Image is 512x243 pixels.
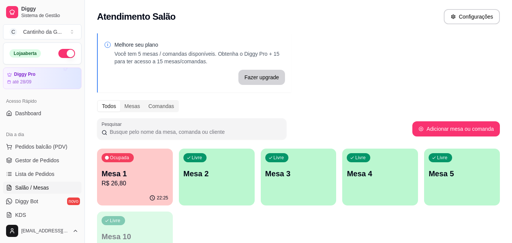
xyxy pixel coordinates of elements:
span: Sistema de Gestão [21,13,78,19]
p: Melhore seu plano [114,41,285,49]
span: Dashboard [15,110,41,117]
p: Livre [274,155,284,161]
button: Configurações [444,9,500,24]
button: LivreMesa 3 [261,149,337,205]
p: 22:25 [157,195,168,201]
p: Mesa 4 [347,168,413,179]
p: Livre [110,218,121,224]
div: Mesas [120,101,144,111]
button: LivreMesa 4 [342,149,418,205]
p: Livre [192,155,202,161]
span: KDS [15,211,26,219]
a: Gestor de Pedidos [3,154,81,166]
div: Comandas [144,101,178,111]
p: Livre [355,155,366,161]
p: Mesa 5 [429,168,495,179]
p: Livre [437,155,448,161]
button: [EMAIL_ADDRESS][DOMAIN_NAME] [3,222,81,240]
span: Lista de Pedidos [15,170,55,178]
article: até 28/09 [13,79,31,85]
a: DiggySistema de Gestão [3,3,81,21]
button: LivreMesa 5 [424,149,500,205]
a: Diggy Proaté 28/09 [3,67,81,89]
span: Diggy [21,6,78,13]
div: Loja aberta [9,49,41,58]
article: Diggy Pro [14,72,36,77]
div: Dia a dia [3,129,81,141]
button: Select a team [3,24,81,39]
span: [EMAIL_ADDRESS][DOMAIN_NAME] [21,228,69,234]
button: Alterar Status [58,49,75,58]
p: Mesa 1 [102,168,168,179]
div: Todos [98,101,120,111]
a: Diggy Botnovo [3,195,81,207]
span: Salão / Mesas [15,184,49,191]
button: OcupadaMesa 1R$ 26,8022:25 [97,149,173,205]
span: Pedidos balcão (PDV) [15,143,67,151]
div: Cantinho da G ... [23,28,62,36]
a: Salão / Mesas [3,182,81,194]
input: Pesquisar [107,128,282,136]
p: Mesa 10 [102,231,168,242]
span: Diggy Bot [15,198,38,205]
button: Fazer upgrade [238,70,285,85]
p: Ocupada [110,155,129,161]
p: R$ 26,80 [102,179,168,188]
button: LivreMesa 2 [179,149,255,205]
h2: Atendimento Salão [97,11,175,23]
p: Você tem 5 mesas / comandas disponíveis. Obtenha o Diggy Pro + 15 para ter acesso a 15 mesas/coma... [114,50,285,65]
p: Mesa 2 [183,168,250,179]
span: Gestor de Pedidos [15,157,59,164]
button: Pedidos balcão (PDV) [3,141,81,153]
a: Lista de Pedidos [3,168,81,180]
a: Dashboard [3,107,81,119]
span: C [9,28,17,36]
label: Pesquisar [102,121,124,127]
a: KDS [3,209,81,221]
p: Mesa 3 [265,168,332,179]
div: Acesso Rápido [3,95,81,107]
button: Adicionar mesa ou comanda [412,121,500,136]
